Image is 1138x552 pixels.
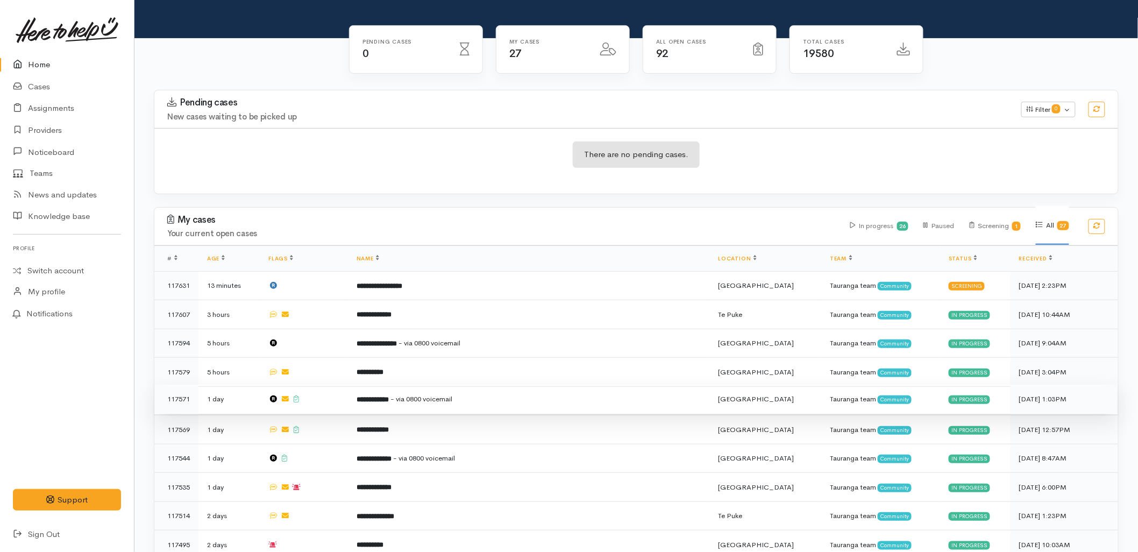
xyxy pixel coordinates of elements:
span: [GEOGRAPHIC_DATA] [718,338,794,348]
td: 117594 [154,329,198,358]
div: In progress [949,455,990,463]
h4: Your current open cases [167,229,837,238]
td: [DATE] 1:03PM [1011,385,1118,414]
td: [DATE] 6:00PM [1011,473,1118,502]
b: 1 [1015,223,1018,230]
span: - via 0800 voicemail [390,394,452,404]
h6: Pending cases [362,39,447,45]
span: Community [878,512,912,521]
span: Community [878,541,912,550]
td: [DATE] 12:57PM [1011,415,1118,444]
span: 19580 [803,47,834,60]
td: 117631 [154,271,198,300]
span: Community [878,369,912,377]
h6: All Open cases [656,39,741,45]
span: Community [878,339,912,348]
span: - via 0800 voicemail [393,454,455,463]
span: [GEOGRAPHIC_DATA] [718,425,794,434]
a: Received [1019,255,1052,262]
span: Community [878,282,912,291]
span: # [167,255,177,262]
td: 117569 [154,415,198,444]
span: 0 [1052,104,1061,113]
td: [DATE] 1:23PM [1011,501,1118,530]
td: 117607 [154,300,198,329]
td: Tauranga team [821,415,940,444]
a: Flags [268,255,293,262]
td: 5 hours [198,358,260,387]
div: All [1036,206,1069,245]
h3: Pending cases [167,97,1008,108]
td: [DATE] 10:44AM [1011,300,1118,329]
td: 117579 [154,358,198,387]
a: Location [718,255,756,262]
div: In progress [949,541,990,550]
h6: Profile [13,241,121,256]
span: [GEOGRAPHIC_DATA] [718,394,794,404]
span: 0 [362,47,369,60]
div: In progress [949,426,990,435]
td: Tauranga team [821,473,940,502]
div: In progress [949,311,990,320]
td: Tauranga team [821,358,940,387]
td: Tauranga team [821,385,940,414]
td: [DATE] 9:04AM [1011,329,1118,358]
span: [GEOGRAPHIC_DATA] [718,540,794,549]
a: Status [949,255,977,262]
span: Te Puke [718,511,742,520]
span: Community [878,426,912,435]
td: [DATE] 2:23PM [1011,271,1118,300]
div: In progress [949,395,990,404]
td: Tauranga team [821,444,940,473]
td: 117514 [154,501,198,530]
td: 1 day [198,385,260,414]
span: - via 0800 voicemail [399,338,460,348]
div: In progress [949,339,990,348]
b: 26 [899,223,906,230]
span: [GEOGRAPHIC_DATA] [718,281,794,290]
span: [GEOGRAPHIC_DATA] [718,367,794,377]
span: Community [878,455,912,463]
a: Age [207,255,225,262]
a: Name [357,255,379,262]
button: Support [13,489,121,511]
td: 117571 [154,385,198,414]
td: Tauranga team [821,300,940,329]
td: 117535 [154,473,198,502]
td: 117544 [154,444,198,473]
h6: Total cases [803,39,884,45]
td: Tauranga team [821,501,940,530]
td: 5 hours [198,329,260,358]
span: Community [878,395,912,404]
span: 27 [509,47,522,60]
div: In progress [850,207,909,245]
td: 2 days [198,501,260,530]
div: Screening [970,207,1021,245]
span: 92 [656,47,668,60]
td: 3 hours [198,300,260,329]
b: 27 [1060,222,1066,229]
td: 1 day [198,415,260,444]
td: 1 day [198,473,260,502]
h4: New cases waiting to be picked up [167,112,1008,122]
span: Community [878,484,912,492]
span: [GEOGRAPHIC_DATA] [718,483,794,492]
td: [DATE] 8:47AM [1011,444,1118,473]
a: Team [830,255,852,262]
h6: My cases [509,39,587,45]
td: [DATE] 3:04PM [1011,358,1118,387]
span: Te Puke [718,310,742,319]
div: In progress [949,484,990,492]
span: [GEOGRAPHIC_DATA] [718,454,794,463]
td: 1 day [198,444,260,473]
td: Tauranga team [821,271,940,300]
span: Community [878,311,912,320]
h3: My cases [167,215,837,225]
td: Tauranga team [821,329,940,358]
div: There are no pending cases. [573,141,700,168]
div: Paused [923,207,954,245]
td: 13 minutes [198,271,260,300]
div: Screening [949,282,985,291]
div: In progress [949,369,990,377]
div: In progress [949,512,990,521]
